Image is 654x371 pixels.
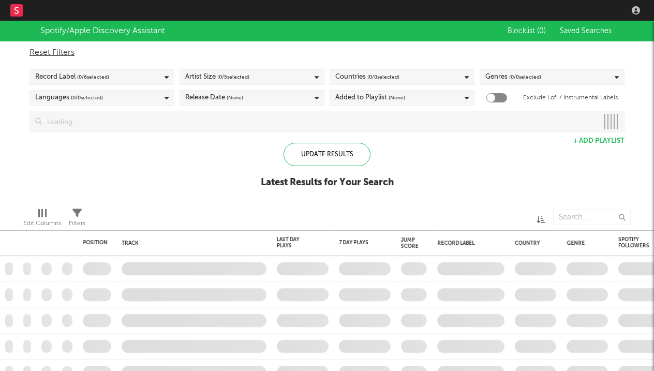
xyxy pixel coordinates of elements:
input: Loading... [42,111,598,132]
div: Filters [69,204,85,234]
div: Latest Results for Your Search [261,176,394,189]
div: Filters [69,217,85,230]
button: Saved Searches [557,27,614,35]
div: Release Date [185,92,243,104]
span: Saved Searches [560,27,614,35]
label: Exclude Lofi / Instrumental Labels [523,92,618,104]
div: Genre [567,240,603,246]
div: Record Label [35,71,109,83]
div: Jump Score [401,237,419,249]
span: ( 0 ) [537,27,546,35]
div: Languages [35,92,103,104]
span: (None) [389,92,405,104]
div: Track [122,240,261,246]
div: Update Results [284,143,370,166]
button: + Add Playlist [573,138,625,144]
div: Countries [335,71,399,83]
div: Genres [485,71,541,83]
span: ( 0 / 5 selected) [217,71,249,83]
div: Reset Filters [29,47,625,59]
div: 7 Day Plays [339,240,375,246]
span: ( 0 / 6 selected) [77,71,109,83]
div: Country [515,240,551,246]
span: ( 0 / 0 selected) [71,92,103,104]
div: Position [83,240,108,246]
div: Spotify/Apple Discovery Assistant [40,25,165,37]
div: Record Label [437,240,499,246]
input: Search... [553,210,631,225]
div: Edit Columns [23,217,61,230]
div: Artist Size [185,71,249,83]
span: (None) [227,92,243,104]
span: ( 0 / 0 selected) [509,71,541,83]
span: Blocklist [508,27,546,35]
div: Last Day Plays [277,236,313,249]
div: Edit Columns [23,204,61,234]
span: ( 0 / 0 selected) [367,71,399,83]
div: Added to Playlist [335,92,405,104]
